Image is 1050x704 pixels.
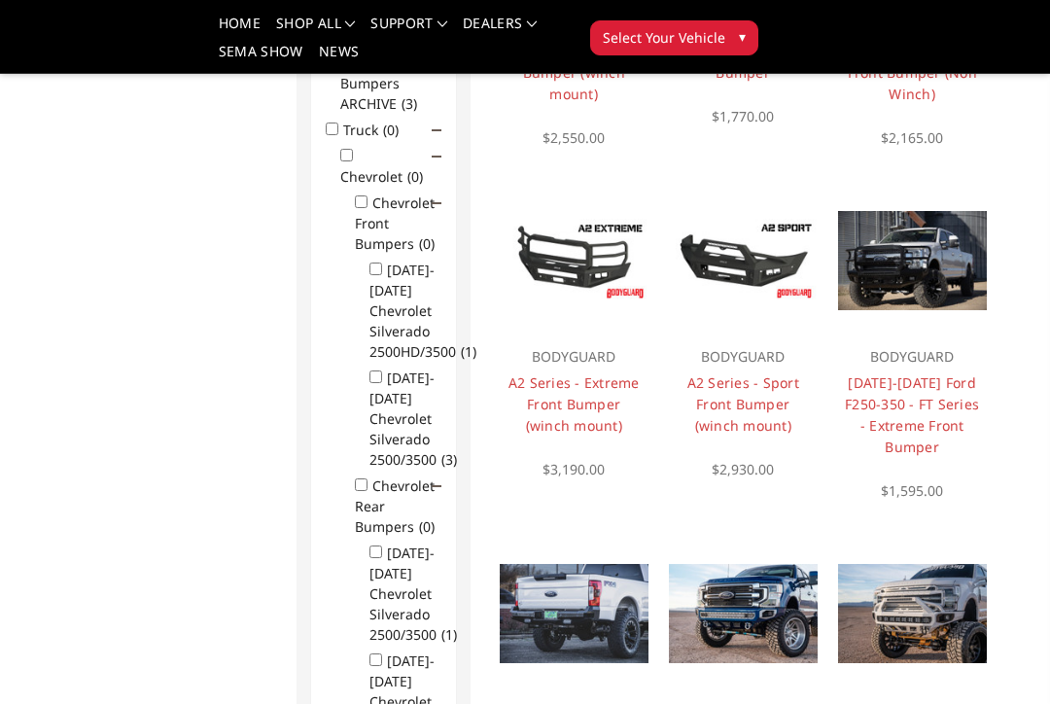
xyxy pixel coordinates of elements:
[461,342,476,361] span: (1)
[441,450,457,469] span: (3)
[603,27,725,48] span: Select Your Vehicle
[689,42,796,82] a: A2 Series - Rear Bumper
[432,198,441,208] span: Click to show/hide children
[402,94,417,113] span: (3)
[712,107,774,125] span: $1,770.00
[343,121,410,139] label: Truck
[848,42,977,103] a: A2L Series - Base Front Bumper (Non Winch)
[739,26,746,47] span: ▾
[505,42,643,103] a: A2 Series Base Front Bumper (winch mount)
[505,345,644,369] p: BODYGUARD
[463,17,537,45] a: Dealers
[219,17,261,45] a: Home
[383,121,399,139] span: (0)
[432,481,441,491] span: Click to show/hide children
[432,125,441,135] span: Click to show/hide children
[340,167,435,186] label: Chevrolet
[845,373,979,456] a: [DATE]-[DATE] Ford F250-350 - FT Series - Extreme Front Bumper
[419,234,435,253] span: (0)
[590,20,758,55] button: Select Your Vehicle
[542,460,605,478] span: $3,190.00
[432,152,441,161] span: Click to show/hide children
[319,45,359,73] a: News
[712,460,774,478] span: $2,930.00
[369,261,488,361] label: [DATE]-[DATE] Chevrolet Silverado 2500HD/3500
[542,128,605,147] span: $2,550.00
[687,373,799,435] a: A2 Series - Sport Front Bumper (winch mount)
[419,517,435,536] span: (0)
[370,17,447,45] a: Support
[441,625,457,644] span: (1)
[219,45,303,73] a: SEMA Show
[369,544,469,644] label: [DATE]-[DATE] Chevrolet Silverado 2500/3500
[369,369,469,469] label: [DATE]-[DATE] Chevrolet Silverado 2500/3500
[276,17,355,45] a: shop all
[508,373,640,435] a: A2 Series - Extreme Front Bumper (winch mount)
[407,167,423,186] span: (0)
[355,194,446,253] label: Chevrolet Front Bumpers
[843,345,982,369] p: BODYGUARD
[355,476,446,536] label: Chevrolet Rear Bumpers
[881,128,943,147] span: $2,165.00
[674,345,813,369] p: BODYGUARD
[340,53,431,113] label: Truck Front Bumpers ARCHIVE
[881,481,943,500] span: $1,595.00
